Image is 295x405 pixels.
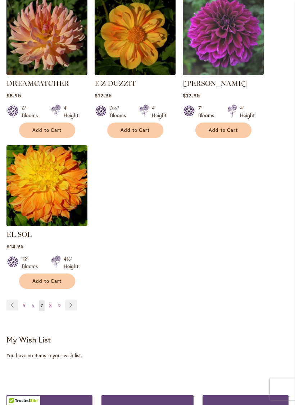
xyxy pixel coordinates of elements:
button: Add to Cart [19,123,75,138]
button: Add to Cart [107,123,163,138]
span: 8 [49,303,52,308]
button: Add to Cart [19,273,75,289]
span: 6 [32,303,34,308]
a: 6 [30,300,36,311]
span: Add to Cart [209,127,238,133]
span: $12.95 [183,92,200,99]
button: Add to Cart [195,123,251,138]
a: 9 [56,300,63,311]
span: 5 [23,303,25,308]
a: Einstein [183,70,264,77]
a: Dreamcatcher [6,70,87,77]
div: 3½" Blooms [110,105,131,119]
div: You have no items in your wish list. [6,352,289,359]
div: 6" Blooms [22,105,42,119]
span: $12.95 [95,92,112,99]
div: 12" Blooms [22,256,42,270]
span: $8.95 [6,92,21,99]
a: EL SOL [6,230,32,239]
div: 4' Height [152,105,167,119]
span: 9 [58,303,61,308]
iframe: Launch Accessibility Center [5,379,26,400]
img: EL SOL [6,145,87,226]
a: 8 [47,300,54,311]
div: 7" Blooms [198,105,219,119]
span: Add to Cart [32,278,62,284]
a: [PERSON_NAME] [183,79,247,88]
a: E Z DUZZIT [95,70,176,77]
span: $14.95 [6,243,24,250]
span: Add to Cart [121,127,150,133]
a: E Z DUZZIT [95,79,136,88]
a: EL SOL [6,221,87,227]
div: 4' Height [240,105,255,119]
strong: My Wish List [6,334,51,345]
div: 4½' Height [64,256,78,270]
a: 5 [21,300,27,311]
a: DREAMCATCHER [6,79,69,88]
span: 7 [41,303,43,308]
span: Add to Cart [32,127,62,133]
div: 4' Height [64,105,78,119]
